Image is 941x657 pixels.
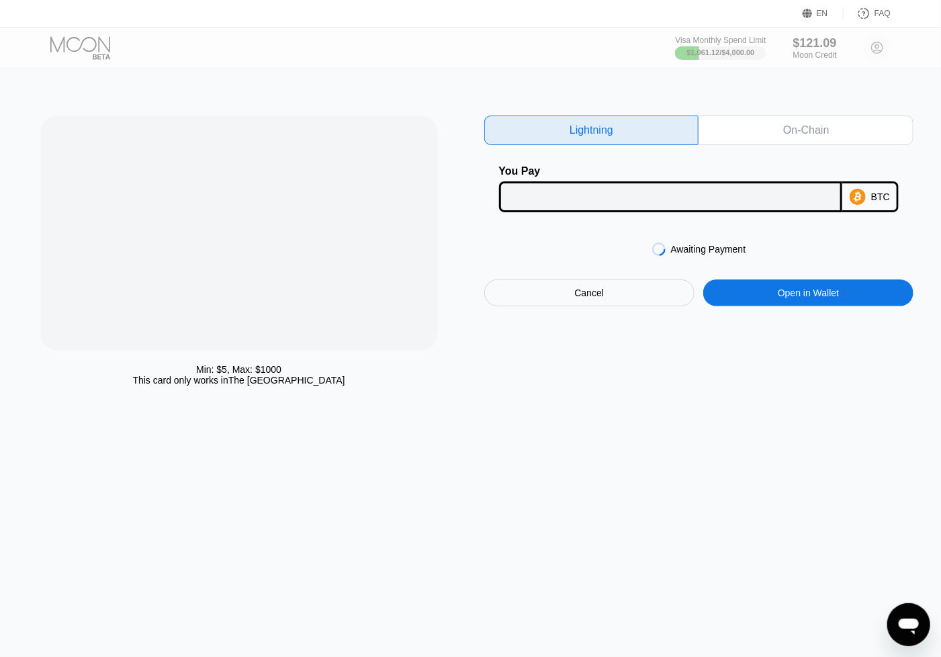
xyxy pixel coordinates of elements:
div: Awaiting Payment [671,244,746,255]
div: Min: $ 5 , Max: $ 1000 [196,364,281,375]
div: Open in Wallet [778,287,839,299]
div: Cancel [574,287,604,299]
div: Lightning [484,116,699,145]
div: FAQ [875,9,891,18]
div: EN [817,9,828,18]
div: You PayBTC [484,165,914,212]
div: On-Chain [699,116,913,145]
div: You Pay [499,165,843,177]
div: Visa Monthly Spend Limit [675,36,766,45]
div: FAQ [844,7,891,20]
div: Cancel [484,279,695,306]
div: EN [803,7,844,20]
div: $1,061.12 / $4,000.00 [687,48,755,56]
div: Visa Monthly Spend Limit$1,061.12/$4,000.00 [675,36,766,60]
div: Lightning [570,124,613,137]
div: Open in Wallet [703,279,914,306]
div: BTC [871,191,890,202]
div: On-Chain [783,124,829,137]
div: This card only works in The [GEOGRAPHIC_DATA] [132,375,345,386]
iframe: Button to launch messaging window [887,603,930,646]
